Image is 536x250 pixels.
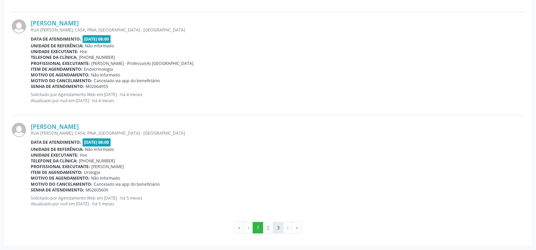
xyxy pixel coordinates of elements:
[31,152,78,158] b: Unidade executante:
[80,49,87,54] span: Hse
[31,72,90,78] b: Motivo de agendamento:
[263,222,273,233] button: Go to page 2
[79,158,115,164] span: [PHONE_NUMBER]
[31,27,524,33] div: RUA [PERSON_NAME], CASA, PINA, [GEOGRAPHIC_DATA] - [GEOGRAPHIC_DATA]
[31,158,77,164] b: Telefone da clínica:
[94,181,160,187] span: Cancelado via app do beneficiário
[31,54,77,60] b: Telefone da clínica:
[31,175,90,181] b: Motivo de agendamento:
[31,164,90,169] b: Profissional executante:
[283,222,292,233] button: Go to next page
[86,84,108,89] span: M02664955
[31,195,524,207] p: Solicitado por Agendamento Web em [DATE] - há 5 meses Atualizado por null em [DATE] - há 5 meses
[31,78,92,84] b: Motivo do cancelamento:
[91,164,124,169] span: [PERSON_NAME]
[31,146,84,152] b: Unidade de referência:
[31,169,83,175] b: Item de agendamento:
[83,35,111,43] span: [DATE] 08:00
[31,130,524,136] div: RUA [PERSON_NAME], CASA, PINA, [GEOGRAPHIC_DATA] - [GEOGRAPHIC_DATA]
[85,43,114,49] span: Não informado
[31,49,78,54] b: Unidade executante:
[80,152,87,158] span: Hse
[31,139,81,145] b: Data de atendimento:
[292,222,302,233] button: Go to last page
[79,54,115,60] span: [PHONE_NUMBER]
[12,19,26,33] img: img
[12,222,524,233] ul: Pagination
[31,123,79,130] a: [PERSON_NAME]
[91,72,120,78] span: Não informado
[84,66,113,72] span: Endocrinologia
[84,169,100,175] span: Urologia
[31,43,84,49] b: Unidade de referência:
[94,78,160,84] span: Cancelado via app do beneficiário
[12,123,26,137] img: img
[31,84,84,89] b: Senha de atendimento:
[31,92,524,103] p: Solicitado por Agendamento Web em [DATE] - há 4 meses Atualizado por null em [DATE] - há 4 meses
[91,175,120,181] span: Não informado
[86,187,108,193] span: M02605600
[31,181,92,187] b: Motivo do cancelamento:
[31,66,83,72] b: Item de agendamento:
[31,187,84,193] b: Senha de atendimento:
[31,19,79,27] a: [PERSON_NAME]
[31,36,81,42] b: Data de atendimento:
[85,146,114,152] span: Não informado
[31,61,90,66] b: Profissional executante:
[91,61,193,66] span: [PERSON_NAME] - Professor(A) [GEOGRAPHIC_DATA]
[83,138,111,146] span: [DATE] 08:00
[253,222,263,233] button: Go to page 1
[273,222,283,233] button: Go to page 3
